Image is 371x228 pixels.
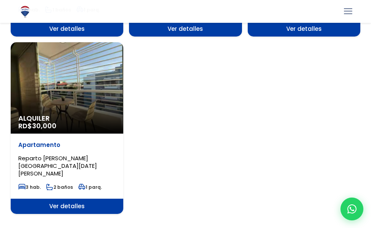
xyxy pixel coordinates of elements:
span: Ver detalles [11,21,123,37]
span: Ver detalles [129,21,242,37]
span: 1 parq. [78,184,102,190]
span: Reparto [PERSON_NAME][GEOGRAPHIC_DATA][DATE][PERSON_NAME] [18,154,97,177]
span: Ver detalles [11,199,123,214]
img: Logo de REMAX [18,5,32,18]
a: Alquiler RD$30,000 Apartamento Reparto [PERSON_NAME][GEOGRAPHIC_DATA][DATE][PERSON_NAME] 3 hab. 2... [11,42,123,214]
span: 3 hab. [18,184,41,190]
span: Ver detalles [248,21,360,37]
span: 30,000 [32,121,56,131]
span: 2 baños [46,184,73,190]
span: RD$ [18,121,56,131]
p: Apartamento [18,141,116,149]
span: Alquiler [18,115,116,122]
a: mobile menu [342,5,355,18]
